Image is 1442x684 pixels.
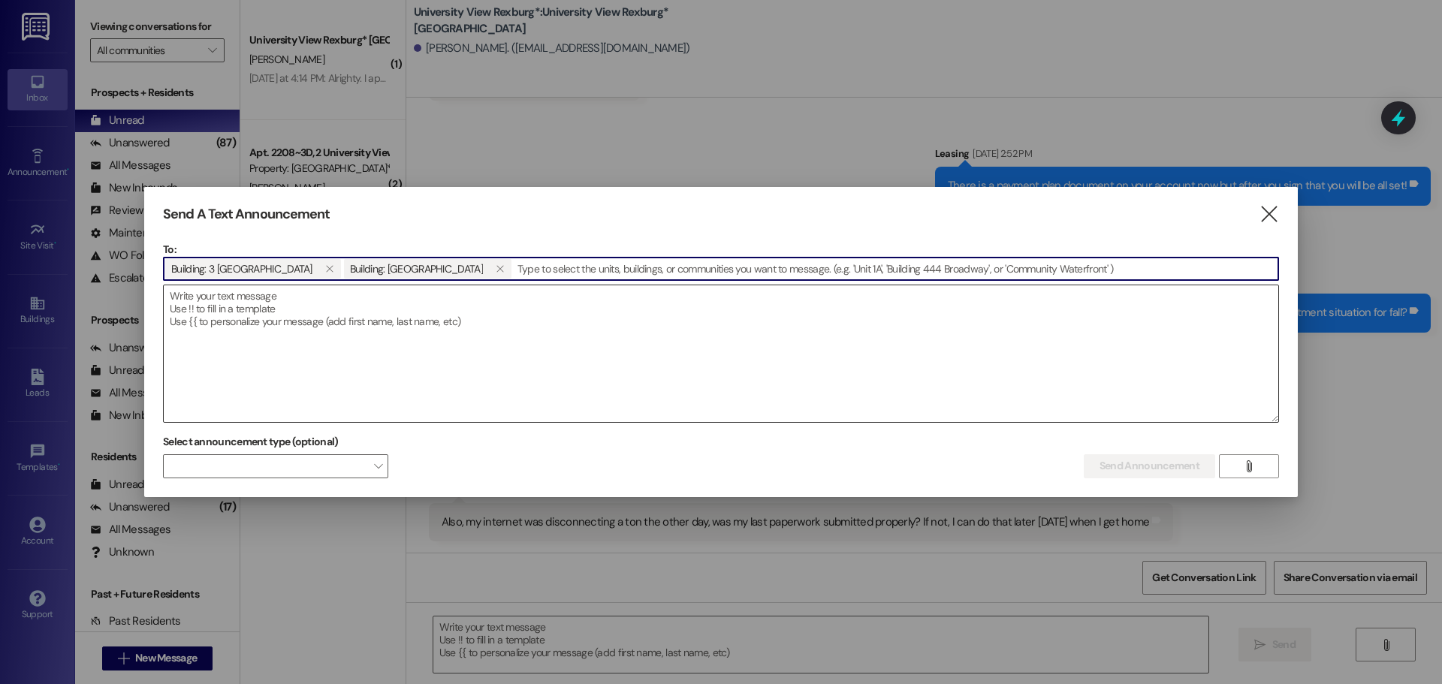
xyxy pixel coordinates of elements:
input: Type to select the units, buildings, or communities you want to message. (e.g. 'Unit 1A', 'Buildi... [513,258,1278,280]
span: Building: 2 University View Rexburg [350,259,483,279]
span: Send Announcement [1100,458,1199,474]
i:  [1243,460,1254,472]
i:  [1259,206,1279,222]
p: To: [163,242,1279,257]
span: Building: 3 University View Rexburg [171,259,312,279]
h3: Send A Text Announcement [163,206,330,223]
button: Building: 2 University View Rexburg [489,259,511,279]
label: Select announcement type (optional) [163,430,339,453]
i:  [496,263,504,275]
button: Send Announcement [1084,454,1215,478]
i:  [325,263,333,275]
button: Building: 3 University View Rexburg [318,259,341,279]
